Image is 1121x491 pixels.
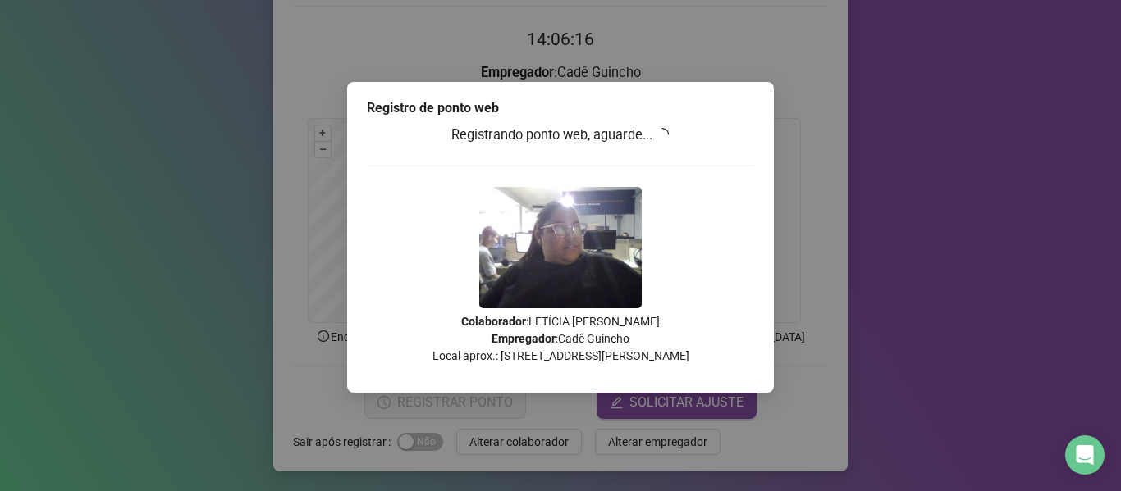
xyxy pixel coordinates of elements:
[461,315,526,328] strong: Colaborador
[367,125,754,146] h3: Registrando ponto web, aguarde...
[479,187,642,308] img: 2Q==
[654,126,671,143] span: loading
[367,313,754,365] p: : LETÍCIA [PERSON_NAME] : Cadê Guincho Local aprox.: [STREET_ADDRESS][PERSON_NAME]
[1065,435,1105,475] div: Open Intercom Messenger
[492,332,556,345] strong: Empregador
[367,98,754,118] div: Registro de ponto web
